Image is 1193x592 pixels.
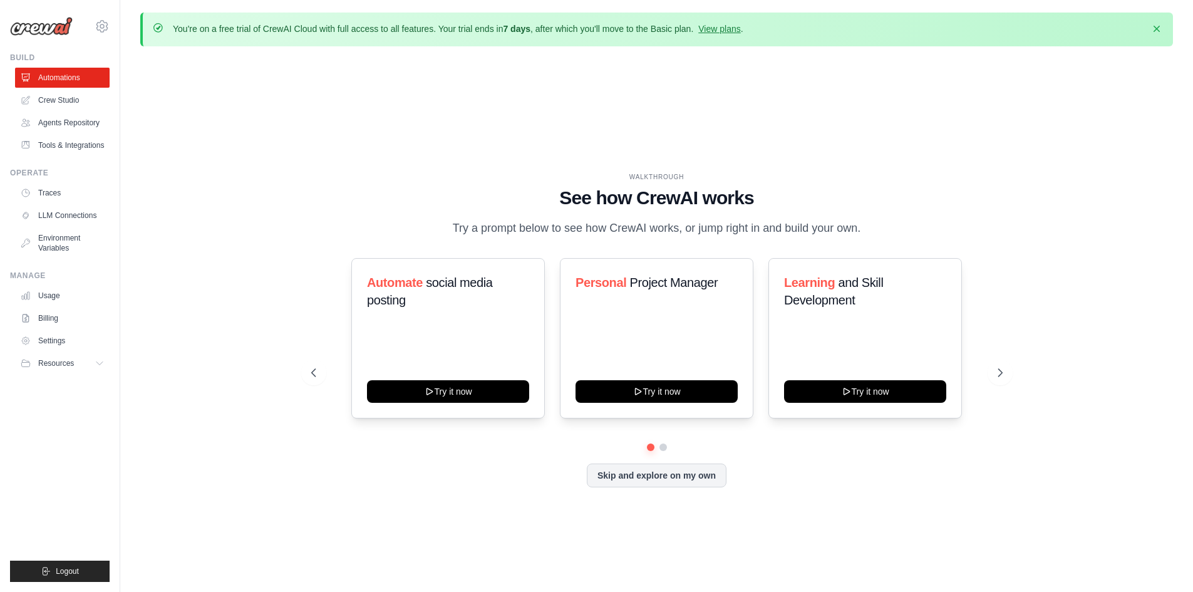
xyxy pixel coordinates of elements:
[15,205,110,226] a: LLM Connections
[367,276,493,307] span: social media posting
[587,464,726,487] button: Skip and explore on my own
[15,90,110,110] a: Crew Studio
[784,276,835,289] span: Learning
[15,113,110,133] a: Agents Repository
[698,24,740,34] a: View plans
[503,24,530,34] strong: 7 days
[629,276,718,289] span: Project Manager
[784,276,883,307] span: and Skill Development
[15,286,110,306] a: Usage
[576,276,626,289] span: Personal
[10,168,110,178] div: Operate
[15,183,110,203] a: Traces
[367,380,529,403] button: Try it now
[15,228,110,258] a: Environment Variables
[15,68,110,88] a: Automations
[576,380,738,403] button: Try it now
[10,271,110,281] div: Manage
[15,308,110,328] a: Billing
[784,380,946,403] button: Try it now
[10,561,110,582] button: Logout
[10,17,73,36] img: Logo
[311,187,1003,209] h1: See how CrewAI works
[38,358,74,368] span: Resources
[15,135,110,155] a: Tools & Integrations
[56,566,79,576] span: Logout
[15,331,110,351] a: Settings
[10,53,110,63] div: Build
[447,219,867,237] p: Try a prompt below to see how CrewAI works, or jump right in and build your own.
[311,172,1003,182] div: WALKTHROUGH
[173,23,743,35] p: You're on a free trial of CrewAI Cloud with full access to all features. Your trial ends in , aft...
[367,276,423,289] span: Automate
[15,353,110,373] button: Resources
